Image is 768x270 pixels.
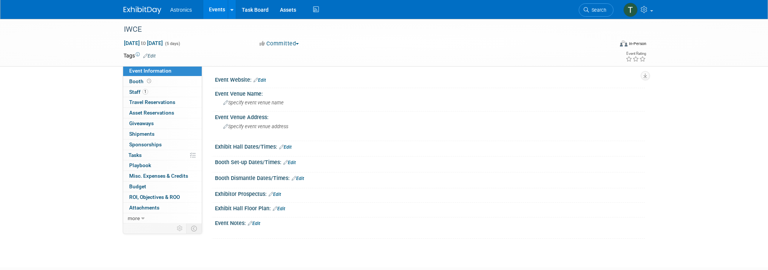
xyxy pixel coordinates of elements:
span: Attachments [129,205,159,211]
img: Tiffany Branin [623,3,638,17]
span: Search [589,7,606,13]
span: Booth not reserved yet [145,78,153,84]
button: Committed [257,40,302,48]
div: Event Website: [215,74,645,84]
div: Booth Dismantle Dates/Times: [215,172,645,182]
span: 1 [142,89,148,95]
a: Event Information [123,66,202,76]
td: Personalize Event Tab Strip [173,223,187,233]
div: Event Format [569,39,647,51]
span: Tasks [128,152,142,158]
a: Asset Reservations [123,108,202,118]
td: Toggle Event Tabs [186,223,202,233]
a: Edit [269,192,281,197]
span: Staff [129,89,148,95]
div: Exhibit Hall Dates/Times: [215,141,645,151]
div: Booth Set-up Dates/Times: [215,157,645,166]
a: Budget [123,182,202,192]
a: Booth [123,76,202,87]
img: Format-Inperson.png [620,40,627,47]
span: Sponsorships [129,141,162,147]
a: Tasks [123,150,202,160]
a: Edit [248,221,260,226]
span: (5 days) [164,41,180,46]
a: Edit [279,144,292,150]
span: Playbook [129,162,151,168]
span: Asset Reservations [129,110,174,116]
div: IWCE [121,23,602,36]
span: Misc. Expenses & Credits [129,173,188,179]
span: Astronics [170,7,192,13]
a: Misc. Expenses & Credits [123,171,202,181]
span: Giveaways [129,120,154,126]
span: Specify event venue name [223,100,284,106]
a: Giveaways [123,118,202,129]
a: Edit [143,53,156,59]
span: Budget [129,183,146,189]
div: Event Venue Name: [215,88,645,98]
span: Travel Reservations [129,99,175,105]
span: Specify event venue address [223,124,288,129]
div: Event Rating [626,52,646,56]
span: Booth [129,78,153,84]
a: Search [579,3,613,17]
a: more [123,213,202,223]
span: Event Information [129,68,172,74]
a: Edit [253,78,266,83]
div: Event Venue Address: [215,112,645,121]
div: Exhibitor Prospectus: [215,188,645,198]
div: Exhibit Hall Floor Plan: [215,203,645,213]
a: Playbook [123,160,202,171]
a: ROI, Objectives & ROO [123,192,202,202]
a: Edit [273,206,285,211]
td: Tags [124,52,156,59]
div: Event Notes: [215,217,645,227]
div: In-Person [629,41,646,47]
a: Travel Reservations [123,97,202,107]
a: Shipments [123,129,202,139]
a: Edit [283,160,296,165]
a: Edit [292,176,304,181]
img: ExhibitDay [124,6,161,14]
span: more [128,215,140,221]
a: Staff1 [123,87,202,97]
span: to [140,40,147,46]
span: Shipments [129,131,155,137]
span: [DATE] [DATE] [124,40,163,47]
span: ROI, Objectives & ROO [129,194,180,200]
a: Sponsorships [123,140,202,150]
a: Attachments [123,203,202,213]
